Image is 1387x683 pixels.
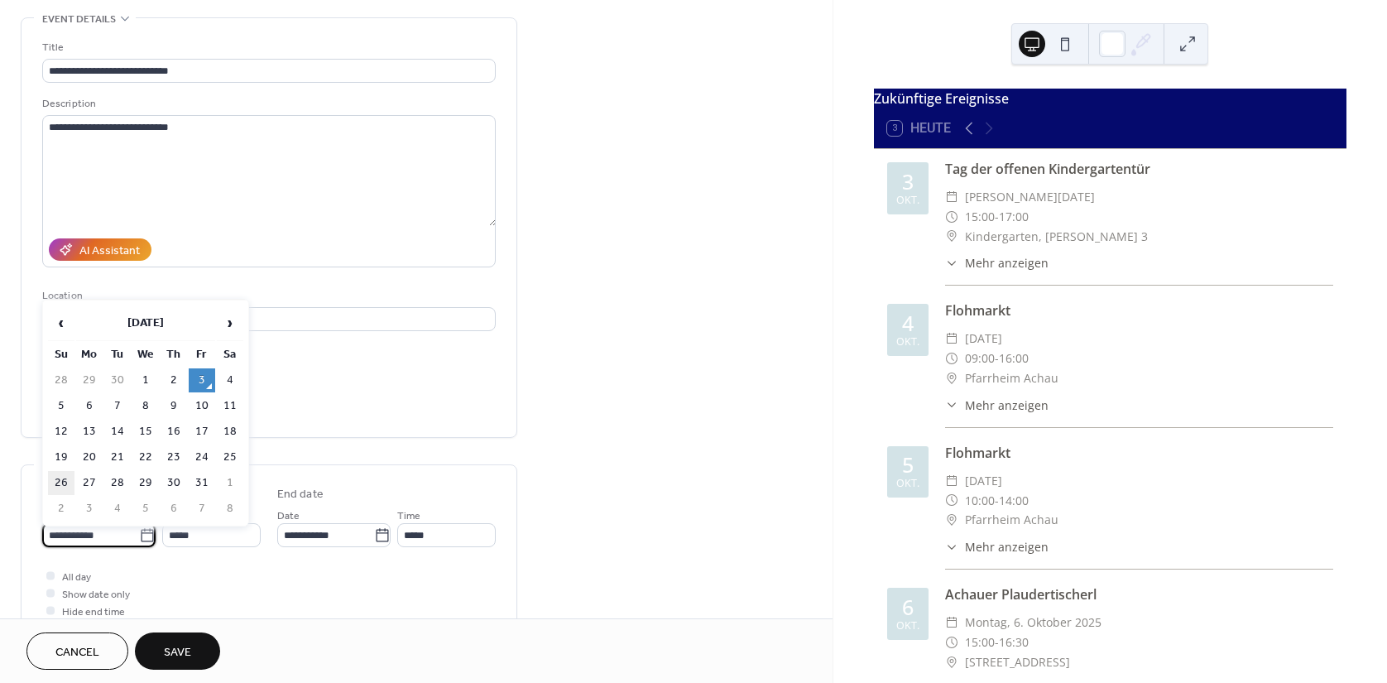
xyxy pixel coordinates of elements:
[76,497,103,521] td: 3
[874,89,1346,108] div: Zukünftige Ereignisse
[104,471,131,495] td: 28
[189,445,215,469] td: 24
[104,394,131,418] td: 7
[965,187,1095,207] span: [PERSON_NAME][DATE]
[161,497,187,521] td: 6
[902,313,914,334] div: 4
[132,420,159,444] td: 15
[945,187,958,207] div: ​
[48,368,74,392] td: 28
[132,497,159,521] td: 5
[896,195,919,206] div: Okt.
[217,445,243,469] td: 25
[42,11,116,28] span: Event details
[902,597,914,618] div: 6
[999,491,1029,511] span: 14:00
[161,445,187,469] td: 23
[965,613,1101,632] span: Montag, 6. Oktober 2025
[965,397,1049,414] span: Mehr anzeigen
[945,397,958,414] div: ​
[132,471,159,495] td: 29
[104,420,131,444] td: 14
[135,632,220,670] button: Save
[161,343,187,367] th: Th
[76,343,103,367] th: Mo
[945,227,958,247] div: ​
[965,471,1002,491] span: [DATE]
[42,287,492,305] div: Location
[217,420,243,444] td: 18
[945,491,958,511] div: ​
[217,343,243,367] th: Sa
[76,305,215,341] th: [DATE]
[189,394,215,418] td: 10
[965,652,1070,672] span: [STREET_ADDRESS]
[189,497,215,521] td: 7
[62,586,130,604] span: Show date only
[945,632,958,652] div: ​
[164,644,191,661] span: Save
[189,471,215,495] td: 31
[217,471,243,495] td: 1
[945,254,1049,272] button: ​Mehr anzeigen
[896,479,919,489] div: Okt.
[902,171,914,192] div: 3
[189,420,215,444] td: 17
[217,497,243,521] td: 8
[945,368,958,388] div: ​
[965,510,1058,530] span: Pfarrheim Achau
[945,584,1333,604] div: Achauer Plaudertischerl
[132,343,159,367] th: We
[48,445,74,469] td: 19
[76,368,103,392] td: 29
[42,39,492,56] div: Title
[49,238,151,261] button: AI Assistant
[945,159,1333,179] div: Tag der offenen Kindergartentür
[945,538,1049,556] button: ​Mehr anzeigen
[161,368,187,392] td: 2
[945,510,958,530] div: ​
[277,486,324,503] div: End date
[79,243,140,260] div: AI Assistant
[945,538,958,556] div: ​
[965,227,1148,247] span: Kindergarten, [PERSON_NAME] 3
[945,652,958,672] div: ​
[965,349,995,368] span: 09:00
[995,207,999,227] span: -
[999,632,1029,652] span: 16:30
[965,329,1002,349] span: [DATE]
[104,343,131,367] th: Tu
[995,632,999,652] span: -
[945,207,958,227] div: ​
[104,368,131,392] td: 30
[999,349,1029,368] span: 16:00
[132,445,159,469] td: 22
[76,394,103,418] td: 6
[965,207,995,227] span: 15:00
[945,349,958,368] div: ​
[104,497,131,521] td: 4
[945,613,958,632] div: ​
[76,445,103,469] td: 20
[76,471,103,495] td: 27
[104,445,131,469] td: 21
[48,497,74,521] td: 2
[161,420,187,444] td: 16
[161,394,187,418] td: 9
[945,471,958,491] div: ​
[161,471,187,495] td: 30
[26,632,128,670] button: Cancel
[217,368,243,392] td: 4
[42,95,492,113] div: Description
[945,443,1333,463] div: Flohmarkt
[48,394,74,418] td: 5
[945,329,958,349] div: ​
[48,420,74,444] td: 12
[965,368,1058,388] span: Pfarrheim Achau
[999,207,1029,227] span: 17:00
[995,349,999,368] span: -
[218,306,242,339] span: ›
[896,337,919,348] div: Okt.
[397,507,420,525] span: Time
